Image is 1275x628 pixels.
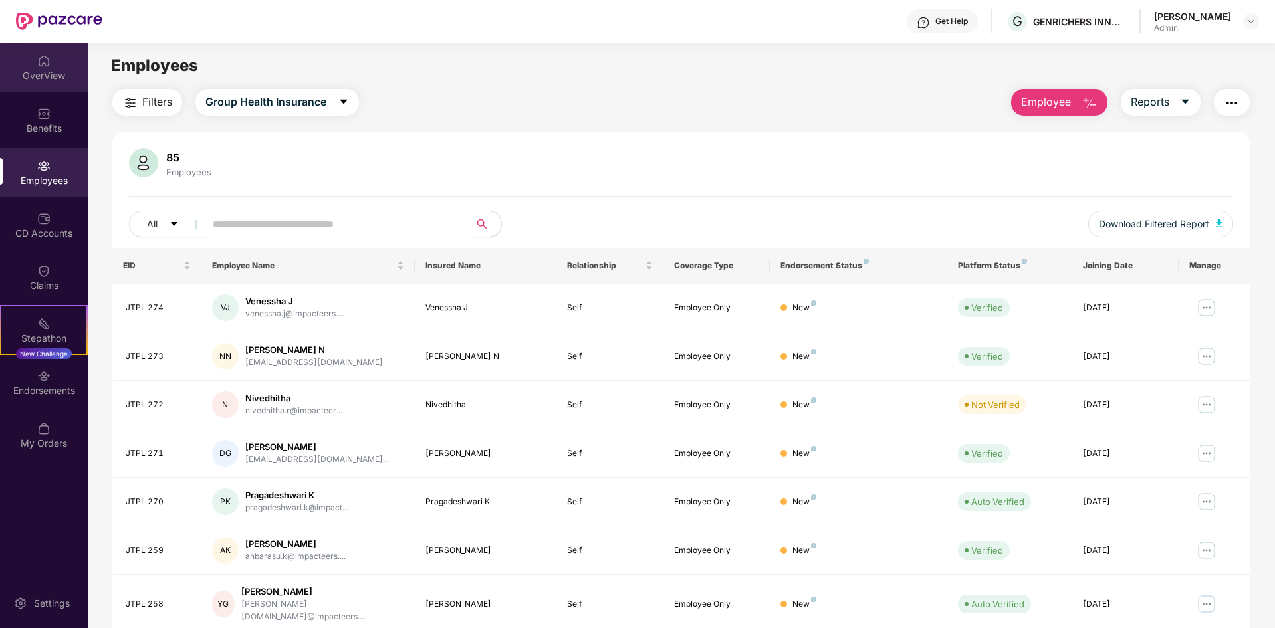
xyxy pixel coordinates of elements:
[205,94,326,110] span: Group Health Insurance
[37,317,51,330] img: svg+xml;base64,PHN2ZyB4bWxucz0iaHR0cDovL3d3dy53My5vcmcvMjAwMC9zdmciIHdpZHRoPSIyMSIgaGVpZ2h0PSIyMC...
[811,597,816,602] img: svg+xml;base64,PHN2ZyB4bWxucz0iaHR0cDovL3d3dy53My5vcmcvMjAwMC9zdmciIHdpZHRoPSI4IiBoZWlnaHQ9IjgiIH...
[792,496,816,508] div: New
[792,544,816,557] div: New
[811,446,816,451] img: svg+xml;base64,PHN2ZyB4bWxucz0iaHR0cDovL3d3dy53My5vcmcvMjAwMC9zdmciIHdpZHRoPSI4IiBoZWlnaHQ9IjgiIH...
[16,348,72,359] div: New Challenge
[30,597,74,610] div: Settings
[1121,89,1201,116] button: Reportscaret-down
[212,440,239,467] div: DG
[1083,598,1168,611] div: [DATE]
[1196,491,1217,512] img: manageButton
[567,496,652,508] div: Self
[212,294,239,321] div: VJ
[971,544,1003,557] div: Verified
[1154,10,1231,23] div: [PERSON_NAME]
[663,248,770,284] th: Coverage Type
[958,261,1061,271] div: Platform Status
[245,502,348,514] div: pragadeshwari.k@impact...
[567,447,652,460] div: Self
[245,356,383,369] div: [EMAIL_ADDRESS][DOMAIN_NAME]
[1196,443,1217,464] img: manageButton
[792,447,816,460] div: New
[241,598,404,623] div: [PERSON_NAME][DOMAIN_NAME]@impacteers....
[971,301,1003,314] div: Verified
[245,392,342,405] div: Nivedhitha
[674,544,759,557] div: Employee Only
[425,399,546,411] div: Nivedhitha
[469,219,495,229] span: search
[126,598,191,611] div: JTPL 258
[123,261,181,271] span: EID
[1224,95,1240,111] img: svg+xml;base64,PHN2ZyB4bWxucz0iaHR0cDovL3d3dy53My5vcmcvMjAwMC9zdmciIHdpZHRoPSIyNCIgaGVpZ2h0PSIyNC...
[245,489,348,502] div: Pragadeshwari K
[16,13,102,30] img: New Pazcare Logo
[792,598,816,611] div: New
[1088,211,1233,237] button: Download Filtered Report
[567,544,652,557] div: Self
[245,538,346,550] div: [PERSON_NAME]
[1196,394,1217,415] img: manageButton
[811,300,816,306] img: svg+xml;base64,PHN2ZyB4bWxucz0iaHR0cDovL3d3dy53My5vcmcvMjAwMC9zdmciIHdpZHRoPSI4IiBoZWlnaHQ9IjgiIH...
[1099,217,1209,231] span: Download Filtered Report
[1083,350,1168,363] div: [DATE]
[212,537,239,564] div: AK
[567,261,642,271] span: Relationship
[971,597,1024,611] div: Auto Verified
[1083,447,1168,460] div: [DATE]
[864,259,869,264] img: svg+xml;base64,PHN2ZyB4bWxucz0iaHR0cDovL3d3dy53My5vcmcvMjAwMC9zdmciIHdpZHRoPSI4IiBoZWlnaHQ9IjgiIH...
[126,399,191,411] div: JTPL 272
[971,398,1020,411] div: Not Verified
[37,107,51,120] img: svg+xml;base64,PHN2ZyBpZD0iQmVuZWZpdHMiIHhtbG5zPSJodHRwOi8vd3d3LnczLm9yZy8yMDAwL3N2ZyIgd2lkdGg9Ij...
[469,211,502,237] button: search
[811,349,816,354] img: svg+xml;base64,PHN2ZyB4bWxucz0iaHR0cDovL3d3dy53My5vcmcvMjAwMC9zdmciIHdpZHRoPSI4IiBoZWlnaHQ9IjgiIH...
[1180,96,1191,108] span: caret-down
[112,248,201,284] th: EID
[674,399,759,411] div: Employee Only
[37,422,51,435] img: svg+xml;base64,PHN2ZyBpZD0iTXlfT3JkZXJzIiBkYXRhLW5hbWU9Ik15IE9yZGVycyIgeG1sbnM9Imh0dHA6Ly93d3cudz...
[1033,15,1126,28] div: GENRICHERS INNOVATIONS PRIVATE LIMITED
[1022,259,1027,264] img: svg+xml;base64,PHN2ZyB4bWxucz0iaHR0cDovL3d3dy53My5vcmcvMjAwMC9zdmciIHdpZHRoPSI4IiBoZWlnaHQ9IjgiIH...
[1083,544,1168,557] div: [DATE]
[126,302,191,314] div: JTPL 274
[338,96,349,108] span: caret-down
[212,391,239,418] div: N
[415,248,557,284] th: Insured Name
[1196,346,1217,367] img: manageButton
[1179,248,1250,284] th: Manage
[212,261,394,271] span: Employee Name
[1154,23,1231,33] div: Admin
[917,16,930,29] img: svg+xml;base64,PHN2ZyBpZD0iSGVscC0zMngzMiIgeG1sbnM9Imh0dHA6Ly93d3cudzMub3JnLzIwMDAvc3ZnIiB3aWR0aD...
[37,54,51,68] img: svg+xml;base64,PHN2ZyBpZD0iSG9tZSIgeG1sbnM9Imh0dHA6Ly93d3cudzMub3JnLzIwMDAvc3ZnIiB3aWR0aD0iMjAiIG...
[126,544,191,557] div: JTPL 259
[245,441,389,453] div: [PERSON_NAME]
[1196,297,1217,318] img: manageButton
[971,350,1003,363] div: Verified
[126,350,191,363] div: JTPL 273
[37,212,51,225] img: svg+xml;base64,PHN2ZyBpZD0iQ0RfQWNjb3VudHMiIGRhdGEtbmFtZT0iQ0QgQWNjb3VudHMiIHhtbG5zPSJodHRwOi8vd3...
[1196,540,1217,561] img: manageButton
[14,597,27,610] img: svg+xml;base64,PHN2ZyBpZD0iU2V0dGluZy0yMHgyMCIgeG1sbnM9Imh0dHA6Ly93d3cudzMub3JnLzIwMDAvc3ZnIiB3aW...
[567,350,652,363] div: Self
[674,598,759,611] div: Employee Only
[971,447,1003,460] div: Verified
[792,399,816,411] div: New
[1083,302,1168,314] div: [DATE]
[567,302,652,314] div: Self
[212,488,239,515] div: PK
[245,453,389,466] div: [EMAIL_ADDRESS][DOMAIN_NAME]...
[1216,219,1222,227] img: svg+xml;base64,PHN2ZyB4bWxucz0iaHR0cDovL3d3dy53My5vcmcvMjAwMC9zdmciIHhtbG5zOnhsaW5rPSJodHRwOi8vd3...
[1072,248,1179,284] th: Joining Date
[37,159,51,173] img: svg+xml;base64,PHN2ZyBpZD0iRW1wbG95ZWVzIiB4bWxucz0iaHR0cDovL3d3dy53My5vcmcvMjAwMC9zdmciIHdpZHRoPS...
[212,591,235,617] div: YG
[1011,89,1107,116] button: Employee
[1,332,86,345] div: Stepathon
[811,543,816,548] img: svg+xml;base64,PHN2ZyB4bWxucz0iaHR0cDovL3d3dy53My5vcmcvMjAwMC9zdmciIHdpZHRoPSI4IiBoZWlnaHQ9IjgiIH...
[245,550,346,563] div: anbarasu.k@impacteers....
[567,399,652,411] div: Self
[212,343,239,369] div: NN
[1083,496,1168,508] div: [DATE]
[425,544,546,557] div: [PERSON_NAME]
[780,261,937,271] div: Endorsement Status
[164,151,214,164] div: 85
[1246,16,1256,27] img: svg+xml;base64,PHN2ZyBpZD0iRHJvcGRvd24tMzJ4MzIiIHhtbG5zPSJodHRwOi8vd3d3LnczLm9yZy8yMDAwL3N2ZyIgd2...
